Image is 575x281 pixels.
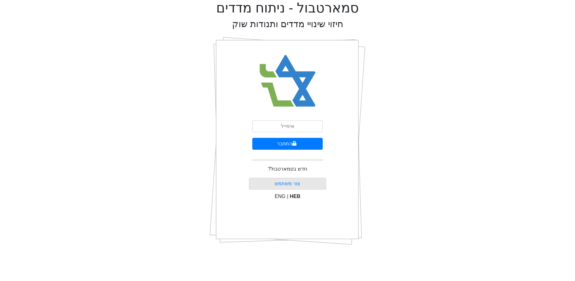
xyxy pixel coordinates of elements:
[252,120,323,132] input: אימייל
[232,19,343,30] h2: חיזוי שינויי מדדים ותנודות שוק
[290,194,301,199] span: HEB
[275,194,286,199] span: ENG
[249,178,326,190] button: צור משתמש
[275,181,300,186] a: צור משתמש
[252,138,323,150] button: התחבר
[268,165,307,173] p: חדש בסמארטבול?
[254,47,321,115] img: Smart Bull
[287,194,288,199] span: |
